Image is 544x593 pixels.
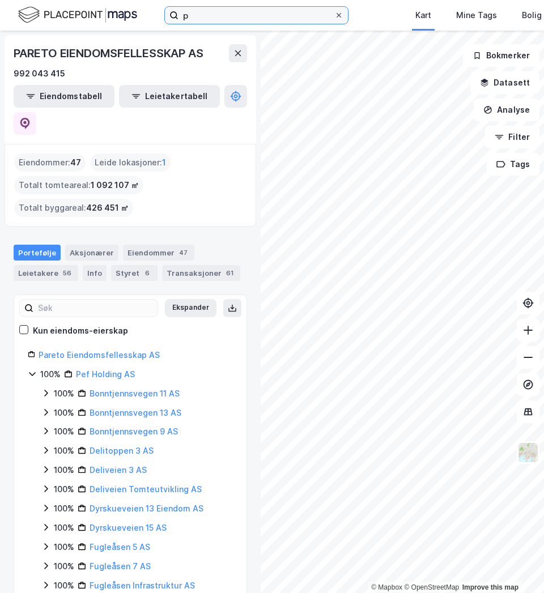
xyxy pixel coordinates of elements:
[90,523,167,532] a: Dyrskueveien 15 AS
[54,502,74,515] div: 100%
[162,156,166,169] span: 1
[162,265,240,281] div: Transaksjoner
[142,267,153,279] div: 6
[54,483,74,496] div: 100%
[456,8,497,22] div: Mine Tags
[522,8,542,22] div: Bolig
[54,444,74,458] div: 100%
[487,153,539,176] button: Tags
[90,581,195,590] a: Fugleåsen Infrastruktur AS
[90,561,151,571] a: Fugleåsen 7 AS
[54,406,74,420] div: 100%
[90,446,154,455] a: Delitoppen 3 AS
[18,5,137,25] img: logo.f888ab2527a4732fd821a326f86c7f29.svg
[90,389,180,398] a: Bonntjennsvegen 11 AS
[90,504,203,513] a: Dyrskueveien 13 Eiendom AS
[474,99,539,121] button: Analyse
[165,299,216,317] button: Ekspander
[90,408,181,417] a: Bonntjennsvegen 13 AS
[70,156,81,169] span: 47
[487,539,544,593] iframe: Chat Widget
[463,44,539,67] button: Bokmerker
[119,85,220,108] button: Leietakertabell
[90,465,147,475] a: Deliveien 3 AS
[91,178,139,192] span: 1 092 107 ㎡
[90,484,202,494] a: Deliveien Tomteutvikling AS
[371,583,402,591] a: Mapbox
[415,8,431,22] div: Kart
[123,245,194,261] div: Eiendommer
[54,560,74,573] div: 100%
[462,583,518,591] a: Improve this map
[14,85,114,108] button: Eiendomstabell
[54,540,74,554] div: 100%
[54,387,74,400] div: 100%
[485,126,539,148] button: Filter
[177,247,190,258] div: 47
[178,7,334,24] input: Søk på adresse, matrikkel, gårdeiere, leietakere eller personer
[404,583,459,591] a: OpenStreetMap
[76,369,135,379] a: Pef Holding AS
[33,300,158,317] input: Søk
[54,579,74,592] div: 100%
[14,176,143,194] div: Totalt tomteareal :
[83,265,107,281] div: Info
[54,463,74,477] div: 100%
[90,542,150,552] a: Fugleåsen 5 AS
[14,245,61,261] div: Portefølje
[54,521,74,535] div: 100%
[54,425,74,438] div: 100%
[33,324,128,338] div: Kun eiendoms-eierskap
[14,199,133,217] div: Totalt byggareal :
[61,267,74,279] div: 56
[517,442,539,463] img: Z
[224,267,236,279] div: 61
[39,350,160,360] a: Pareto Eiendomsfellesskap AS
[65,245,118,261] div: Aksjonærer
[111,265,158,281] div: Styret
[14,67,65,80] div: 992 043 415
[14,153,86,172] div: Eiendommer :
[86,201,129,215] span: 426 451 ㎡
[90,426,178,436] a: Bonntjennsvegen 9 AS
[14,265,78,281] div: Leietakere
[14,44,205,62] div: PARETO EIENDOMSFELLESSKAP AS
[40,368,61,381] div: 100%
[470,71,539,94] button: Datasett
[90,153,171,172] div: Leide lokasjoner :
